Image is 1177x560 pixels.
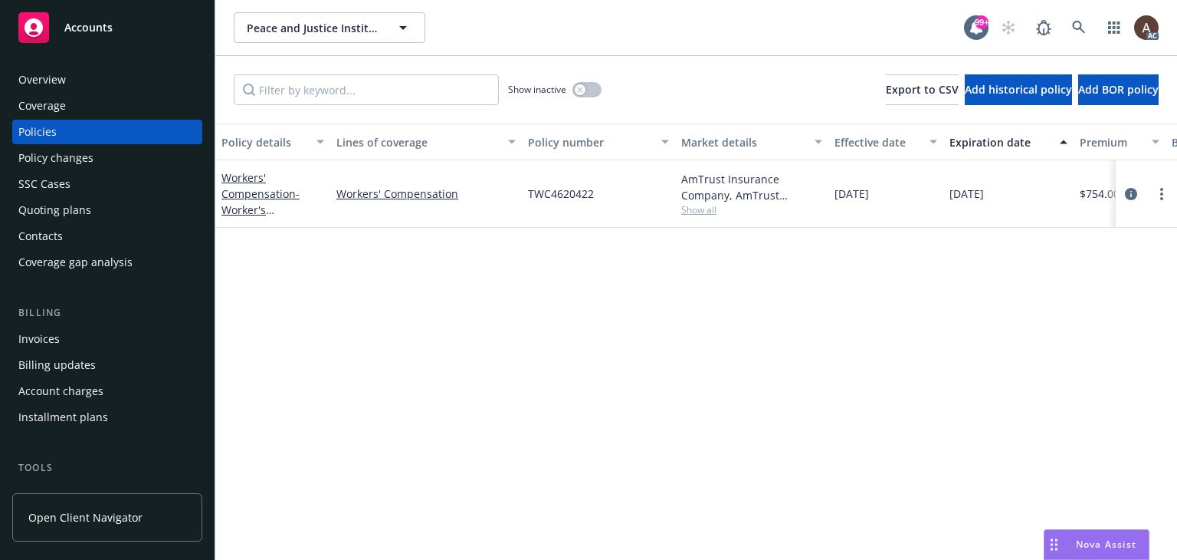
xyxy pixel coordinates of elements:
[1044,529,1149,560] button: Nova Assist
[12,120,202,144] a: Policies
[18,353,96,377] div: Billing updates
[12,250,202,275] a: Coverage gap analysis
[1134,15,1159,40] img: photo
[12,68,202,92] a: Overview
[949,186,984,202] span: [DATE]
[1028,12,1059,43] a: Report a Bug
[1078,82,1159,97] span: Add BOR policy
[221,134,307,150] div: Policy details
[18,94,66,118] div: Coverage
[12,379,202,404] a: Account charges
[28,509,143,525] span: Open Client Navigator
[1099,12,1129,43] a: Switch app
[1078,74,1159,105] button: Add BOR policy
[1152,185,1171,203] a: more
[12,172,202,196] a: SSC Cases
[528,134,652,150] div: Policy number
[1080,186,1120,202] span: $754.00
[828,124,943,160] button: Effective date
[12,6,202,49] a: Accounts
[18,405,108,430] div: Installment plans
[247,20,379,36] span: Peace and Justice Institute, Inc.
[834,134,920,150] div: Effective date
[18,250,133,275] div: Coverage gap analysis
[12,405,202,430] a: Installment plans
[965,82,1072,97] span: Add historical policy
[522,124,675,160] button: Policy number
[1076,538,1136,551] span: Nova Assist
[18,327,60,351] div: Invoices
[681,171,822,203] div: AmTrust Insurance Company, AmTrust Financial Services
[12,353,202,377] a: Billing updates
[12,327,202,351] a: Invoices
[949,134,1051,150] div: Expiration date
[18,379,103,404] div: Account charges
[943,124,1074,160] button: Expiration date
[1122,185,1140,203] a: circleInformation
[12,94,202,118] a: Coverage
[528,186,594,202] span: TWC4620422
[1064,12,1094,43] a: Search
[12,198,202,222] a: Quoting plans
[234,12,425,43] button: Peace and Justice Institute, Inc.
[886,74,959,105] button: Export to CSV
[681,134,805,150] div: Market details
[215,124,330,160] button: Policy details
[12,460,202,476] div: Tools
[675,124,828,160] button: Market details
[234,74,499,105] input: Filter by keyword...
[508,83,566,96] span: Show inactive
[886,82,959,97] span: Export to CSV
[965,74,1072,105] button: Add historical policy
[336,186,516,202] a: Workers' Compensation
[64,21,113,34] span: Accounts
[1044,530,1064,559] div: Drag to move
[221,170,315,249] a: Workers' Compensation
[1080,134,1143,150] div: Premium
[975,15,988,29] div: 99+
[18,198,91,222] div: Quoting plans
[12,146,202,170] a: Policy changes
[12,305,202,321] div: Billing
[1074,124,1166,160] button: Premium
[18,120,57,144] div: Policies
[336,134,499,150] div: Lines of coverage
[12,224,202,249] a: Contacts
[681,203,822,216] span: Show all
[330,124,522,160] button: Lines of coverage
[834,186,869,202] span: [DATE]
[18,68,66,92] div: Overview
[993,12,1024,43] a: Start snowing
[18,224,63,249] div: Contacts
[18,146,93,170] div: Policy changes
[18,172,70,196] div: SSC Cases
